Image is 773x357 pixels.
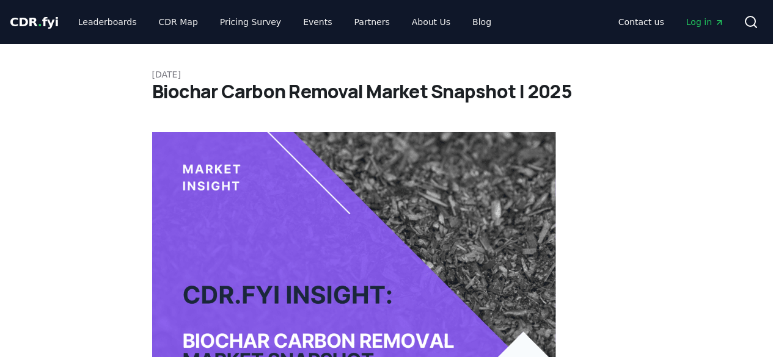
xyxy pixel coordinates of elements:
a: Contact us [609,11,674,33]
a: Log in [676,11,734,33]
p: [DATE] [152,68,621,81]
a: Pricing Survey [210,11,291,33]
nav: Main [609,11,734,33]
a: Leaderboards [68,11,147,33]
span: CDR fyi [10,15,59,29]
a: CDR.fyi [10,13,59,31]
a: Events [293,11,342,33]
a: Partners [345,11,400,33]
nav: Main [68,11,501,33]
a: CDR Map [149,11,208,33]
h1: Biochar Carbon Removal Market Snapshot | 2025 [152,81,621,103]
a: Blog [463,11,501,33]
a: About Us [402,11,460,33]
span: Log in [686,16,724,28]
span: . [38,15,42,29]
